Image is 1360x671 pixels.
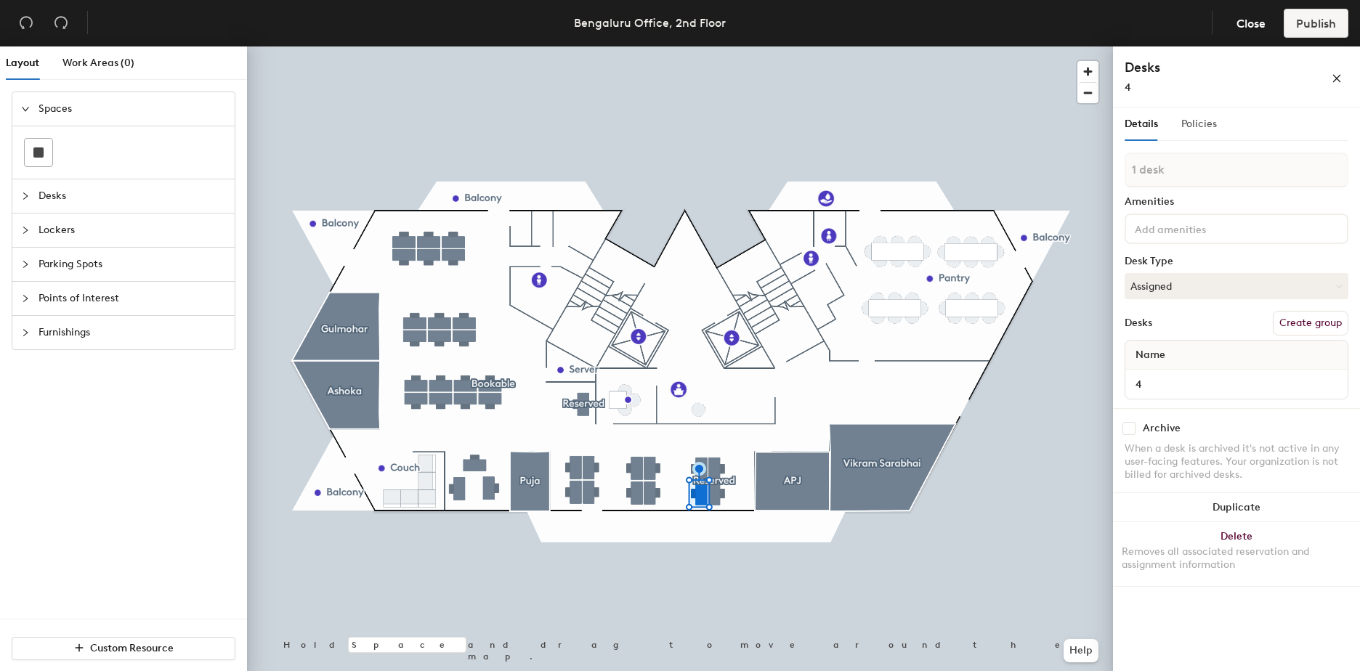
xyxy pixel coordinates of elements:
[1125,196,1348,208] div: Amenities
[1236,17,1266,30] span: Close
[62,57,134,69] span: Work Areas (0)
[1128,374,1345,394] input: Unnamed desk
[1113,493,1360,522] button: Duplicate
[1125,58,1284,77] h4: Desks
[21,192,30,200] span: collapsed
[46,9,76,38] button: Redo (⌘ + ⇧ + Z)
[1332,73,1342,84] span: close
[574,14,726,32] div: Bengaluru Office, 2nd Floor
[1125,442,1348,481] div: When a desk is archived it's not active in any user-facing features. Your organization is not bil...
[1125,273,1348,299] button: Assigned
[21,226,30,235] span: collapsed
[1224,9,1278,38] button: Close
[21,260,30,269] span: collapsed
[19,15,33,30] span: undo
[1122,545,1351,572] div: Removes all associated reservation and assignment information
[1064,639,1098,662] button: Help
[39,316,226,349] span: Furnishings
[1128,342,1173,368] span: Name
[39,282,226,315] span: Points of Interest
[1125,317,1152,329] div: Desks
[1113,522,1360,586] button: DeleteRemoves all associated reservation and assignment information
[1125,118,1158,130] span: Details
[12,9,41,38] button: Undo (⌘ + Z)
[1132,219,1263,237] input: Add amenities
[1273,311,1348,335] button: Create group
[1284,9,1348,38] button: Publish
[39,179,226,213] span: Desks
[12,637,235,660] button: Custom Resource
[21,294,30,303] span: collapsed
[39,248,226,281] span: Parking Spots
[21,105,30,113] span: expanded
[90,642,174,654] span: Custom Resource
[1125,81,1131,94] span: 4
[6,57,39,69] span: Layout
[1143,423,1181,434] div: Archive
[39,213,226,247] span: Lockers
[1181,118,1217,130] span: Policies
[1125,256,1348,267] div: Desk Type
[21,328,30,337] span: collapsed
[39,92,226,126] span: Spaces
